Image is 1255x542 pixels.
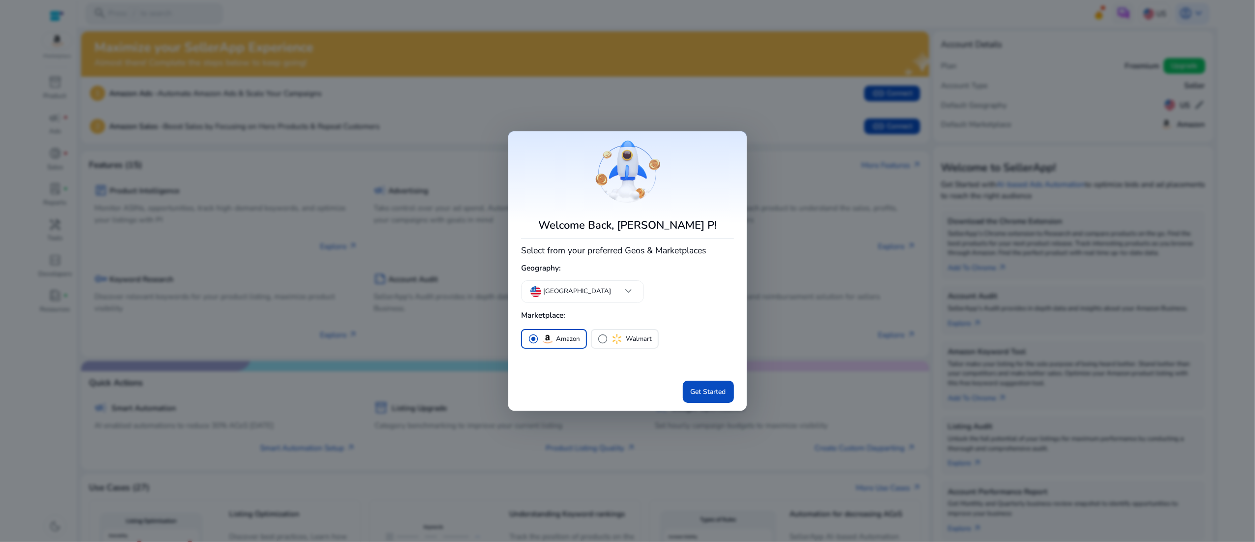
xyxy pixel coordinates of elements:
[521,243,733,256] h4: Select from your preferred Geos & Marketplaces
[528,333,539,344] span: radio_button_checked
[530,286,541,297] img: us.svg
[556,334,580,344] p: Amazon
[543,287,611,297] p: [GEOGRAPHIC_DATA]
[683,381,734,403] button: Get Started
[626,334,652,344] p: Walmart
[521,306,733,324] h5: Marketplace:
[622,285,635,298] span: keyboard_arrow_down
[521,259,733,277] h5: Geography:
[541,332,554,345] img: amazon.svg
[611,332,623,345] img: walmart.svg
[691,387,726,397] span: Get Started
[598,333,609,344] span: radio_button_unchecked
